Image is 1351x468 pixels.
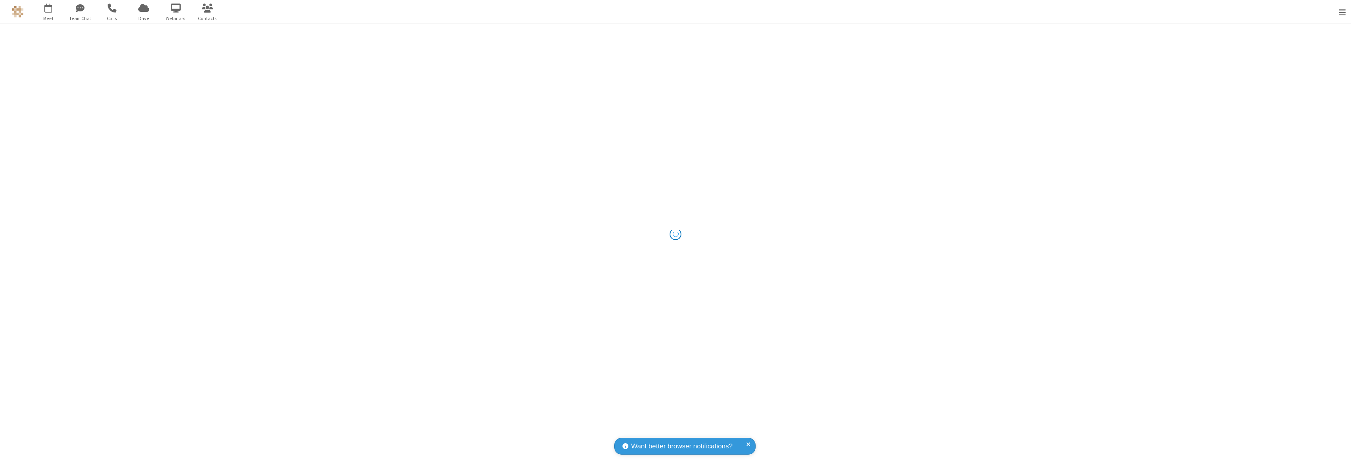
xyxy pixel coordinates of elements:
[631,441,732,451] span: Want better browser notifications?
[66,15,95,22] span: Team Chat
[129,15,159,22] span: Drive
[193,15,222,22] span: Contacts
[97,15,127,22] span: Calls
[34,15,63,22] span: Meet
[161,15,190,22] span: Webinars
[12,6,24,18] img: QA Selenium DO NOT DELETE OR CHANGE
